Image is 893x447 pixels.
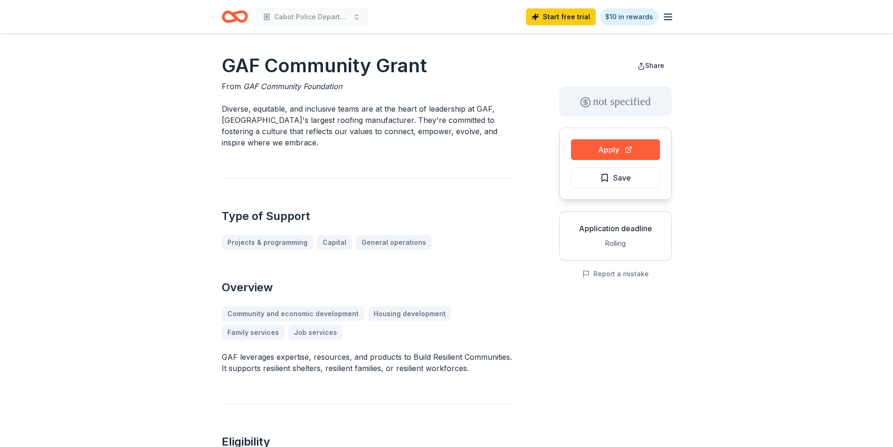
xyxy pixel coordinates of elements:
p: Diverse, equitable, and inclusive teams are at the heart of leadership at GAF, [GEOGRAPHIC_DATA]'... [222,103,514,148]
button: Cabot Police Department Foundation [255,8,368,26]
button: Save [571,167,660,188]
button: Apply [571,139,660,160]
a: Start free trial [526,8,596,25]
span: Cabot Police Department Foundation [274,11,349,23]
div: Rolling [567,238,664,249]
a: Projects & programming [222,235,313,250]
div: From [222,81,514,92]
a: $10 in rewards [600,8,659,25]
div: not specified [559,86,672,116]
h2: Overview [222,280,514,295]
a: Home [222,6,248,28]
a: Capital [317,235,352,250]
h2: Type of Support [222,209,514,224]
span: Save [613,172,631,184]
div: Application deadline [567,223,664,234]
button: Report a mistake [582,268,649,280]
span: Share [645,61,664,69]
a: General operations [356,235,432,250]
button: Share [630,56,672,75]
p: GAF leverages expertise, resources, and products to Build Resilient Communities. It supports resi... [222,351,514,374]
span: GAF Community Foundation [243,82,342,91]
h1: GAF Community Grant [222,53,514,79]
